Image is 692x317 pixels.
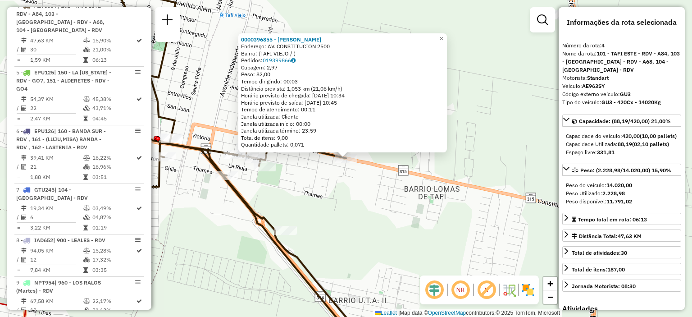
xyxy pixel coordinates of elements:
strong: (02,10 pallets) [632,141,669,147]
a: Jornada Motorista: 08:30 [562,280,681,292]
i: Total de Atividades [21,257,27,262]
span: 8 - [16,237,105,243]
td: 7,84 KM [30,266,83,275]
i: % de utilização da cubagem [83,215,90,220]
div: Jornada Motorista: 08:30 [572,282,636,290]
td: 67,58 KM [30,297,83,306]
i: % de utilização do peso [83,248,90,253]
span: Peso do veículo: [566,182,632,188]
span: EPU126 [34,128,54,134]
td: / [16,162,21,171]
i: Distância Total [21,299,27,304]
span: × [439,34,443,42]
td: 16,96% [92,162,136,171]
em: Opções [135,237,141,243]
i: % de utilização do peso [83,38,90,43]
i: Tempo total em rota [83,116,88,121]
a: Total de atividades:30 [562,246,681,258]
a: Leaflet [375,310,397,316]
td: / [16,255,21,264]
div: Janela utilizada: Cliente [241,113,444,120]
span: GTU245 [34,186,55,193]
div: Motorista: [562,74,681,82]
span: NPT954 [34,279,55,286]
td: 21,62% [92,306,136,315]
td: 30 [30,45,83,54]
td: 47,63 KM [30,36,83,45]
em: Opções [135,280,141,285]
td: = [16,173,21,182]
div: Capacidade do veículo: [566,132,678,140]
td: = [16,223,21,232]
i: % de utilização da cubagem [83,308,90,313]
td: 04:45 [92,114,136,123]
i: Total de Atividades [21,47,27,52]
i: Total de Atividades [21,308,27,313]
span: 6 - [16,128,106,151]
span: 5 - [16,69,111,92]
td: 22 [30,104,83,113]
a: 0000396855 - [PERSON_NAME] [241,36,321,42]
strong: 420,00 [622,133,640,139]
div: Quantidade pallets: 0,071 [241,141,444,148]
div: Pedidos: [241,57,444,64]
span: | 150 - LA [US_STATE] - RDV - GO7, 151 - ALDERETES - RDV - GO4 [16,69,111,92]
td: 15,28% [92,246,136,255]
strong: 88,19 [618,141,632,147]
td: = [16,266,21,275]
span: − [547,291,553,303]
td: / [16,45,21,54]
span: Peso: (2.228,98/14.020,00) 15,90% [580,167,671,174]
i: % de utilização do peso [83,96,90,102]
div: Endereço: AV. CONSTITUCION 2500 [241,43,444,50]
div: Nome da rota: [562,50,681,74]
i: Distância Total [21,248,27,253]
em: Opções [135,69,141,75]
span: + [547,278,553,289]
strong: 187,00 [607,266,625,273]
a: Distância Total:47,63 KM [562,230,681,242]
i: Total de Atividades [21,106,27,111]
i: Distância Total [21,206,27,211]
span: 4 - [16,2,105,33]
div: Número da rota: [562,41,681,50]
a: Tempo total em rota: 06:13 [562,213,681,225]
div: Horário previsto de chegada: [DATE] 10:34 [241,92,444,99]
i: Rota otimizada [137,155,142,161]
td: 3,22 KM [30,223,83,232]
i: Observações [291,58,296,63]
i: Rota otimizada [137,248,142,253]
div: Distância prevista: 1,053 km (21,06 km/h) [241,85,444,92]
img: Fluxo de ruas [502,283,516,297]
span: Cubagem: 2,97 [241,64,278,71]
td: / [16,104,21,113]
a: Close popup [436,33,447,44]
td: 22,17% [92,297,136,306]
i: Tempo total em rota [83,267,88,273]
td: 17,32% [92,255,136,264]
i: % de utilização do peso [83,299,90,304]
strong: 14.020,00 [606,182,632,188]
strong: AE963SY [582,83,605,89]
td: 21,00% [92,45,136,54]
div: Capacidade Utilizada: [566,140,678,148]
td: 6 [30,213,83,222]
div: Capacidade: (88,19/420,00) 21,00% [562,129,681,160]
a: OpenStreetMap [428,310,466,316]
td: / [16,306,21,315]
td: 39,41 KM [30,153,83,162]
td: 03:35 [92,266,136,275]
div: Peso Utilizado: [566,189,678,198]
td: 15,90% [92,36,136,45]
td: 04,87% [92,213,136,222]
div: Veículo: [562,82,681,90]
td: 06:13 [92,55,136,64]
span: IAD652 [34,237,53,243]
div: Janela utilizada término: 23:59 [241,127,444,134]
div: Tipo do veículo: [562,98,681,106]
span: Capacidade: (88,19/420,00) 21,00% [579,118,671,124]
a: 019399866 [263,57,296,64]
a: Total de itens:187,00 [562,263,681,275]
td: 19,34 KM [30,204,83,213]
a: Zoom out [543,290,557,304]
